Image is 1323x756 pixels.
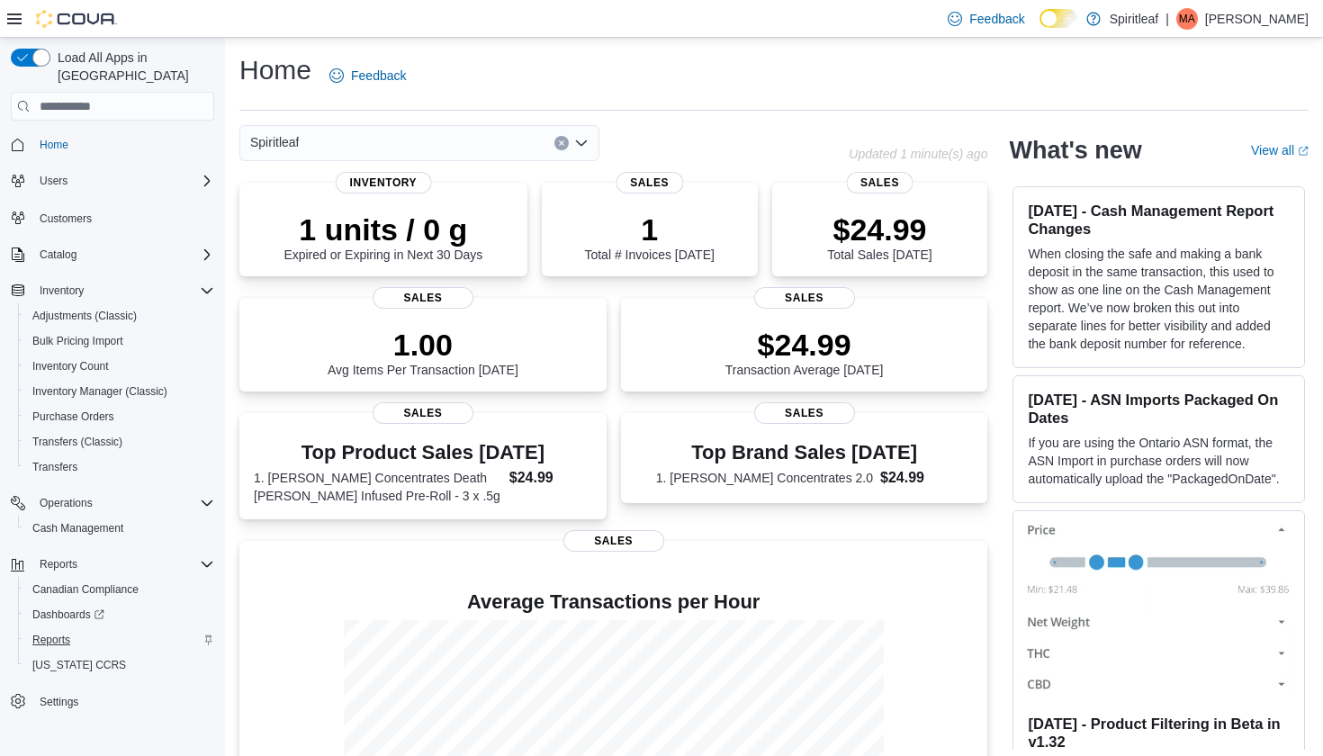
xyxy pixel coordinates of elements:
span: Washington CCRS [25,654,214,676]
p: 1.00 [328,327,518,363]
h4: Average Transactions per Hour [254,591,973,613]
a: Inventory Manager (Classic) [25,381,175,402]
span: Sales [563,530,664,552]
span: Sales [373,402,473,424]
h3: [DATE] - Cash Management Report Changes [1028,202,1290,238]
div: Expired or Expiring in Next 30 Days [283,211,482,262]
span: Reports [40,557,77,571]
dt: 1. [PERSON_NAME] Concentrates 2.0 [656,469,873,487]
span: Transfers (Classic) [25,431,214,453]
button: Reports [32,553,85,575]
span: Settings [32,690,214,713]
span: Operations [40,496,93,510]
h3: [DATE] - ASN Imports Packaged On Dates [1028,391,1290,427]
button: Canadian Compliance [18,577,221,602]
a: Inventory Count [25,355,116,377]
h2: What's new [1009,136,1141,165]
span: Dashboards [25,604,214,625]
span: Operations [32,492,214,514]
span: Feedback [351,67,406,85]
button: Reports [18,627,221,652]
button: Operations [4,490,221,516]
span: Feedback [969,10,1024,28]
p: $24.99 [827,211,931,247]
a: Transfers [25,456,85,478]
span: Reports [25,629,214,651]
span: Transfers [32,460,77,474]
span: Customers [32,206,214,229]
button: Transfers [18,454,221,480]
a: Dashboards [25,604,112,625]
dd: $24.99 [880,467,952,489]
div: Total # Invoices [DATE] [584,211,714,262]
span: Inventory [40,283,84,298]
span: Dashboards [32,607,104,622]
a: Cash Management [25,517,130,539]
span: Dark Mode [1039,28,1040,29]
p: $24.99 [725,327,884,363]
button: Bulk Pricing Import [18,328,221,354]
span: Inventory Count [25,355,214,377]
button: Adjustments (Classic) [18,303,221,328]
span: Inventory [336,172,432,193]
button: Open list of options [574,136,589,150]
a: [US_STATE] CCRS [25,654,133,676]
span: Sales [846,172,913,193]
span: [US_STATE] CCRS [32,658,126,672]
button: Inventory [32,280,91,301]
button: Inventory [4,278,221,303]
button: Reports [4,552,221,577]
span: Transfers [25,456,214,478]
h3: [DATE] - Product Filtering in Beta in v1.32 [1028,715,1290,751]
p: Spiritleaf [1110,8,1158,30]
input: Dark Mode [1039,9,1077,28]
dd: $24.99 [509,467,592,489]
span: Sales [754,287,855,309]
p: 1 [584,211,714,247]
button: Settings [4,688,221,715]
p: If you are using the Ontario ASN format, the ASN Import in purchase orders will now automatically... [1028,434,1290,488]
span: Customers [40,211,92,226]
button: Purchase Orders [18,404,221,429]
span: Inventory Count [32,359,109,373]
span: Reports [32,553,214,575]
button: Transfers (Classic) [18,429,221,454]
span: Adjustments (Classic) [25,305,214,327]
button: Inventory Manager (Classic) [18,379,221,404]
span: Load All Apps in [GEOGRAPHIC_DATA] [50,49,214,85]
a: View allExternal link [1251,143,1309,157]
span: Catalog [32,244,214,265]
a: Adjustments (Classic) [25,305,144,327]
span: Inventory Manager (Classic) [32,384,167,399]
a: Bulk Pricing Import [25,330,130,352]
div: Michael A [1176,8,1198,30]
button: [US_STATE] CCRS [18,652,221,678]
span: Inventory Manager (Classic) [25,381,214,402]
div: Total Sales [DATE] [827,211,931,262]
a: Home [32,134,76,156]
dt: 1. [PERSON_NAME] Concentrates Death [PERSON_NAME] Infused Pre-Roll - 3 x .5g [254,469,502,505]
p: 1 units / 0 g [283,211,482,247]
p: [PERSON_NAME] [1205,8,1309,30]
h1: Home [239,52,311,88]
a: Reports [25,629,77,651]
a: Feedback [322,58,413,94]
button: Users [32,170,75,192]
button: Users [4,168,221,193]
span: Sales [754,402,855,424]
button: Customers [4,204,221,230]
span: Reports [32,633,70,647]
span: MA [1179,8,1195,30]
span: Purchase Orders [32,409,114,424]
a: Transfers (Classic) [25,431,130,453]
span: Settings [40,695,78,709]
button: Home [4,131,221,157]
button: Operations [32,492,100,514]
span: Canadian Compliance [25,579,214,600]
span: Canadian Compliance [32,582,139,597]
span: Sales [616,172,683,193]
button: Catalog [4,242,221,267]
div: Transaction Average [DATE] [725,327,884,377]
span: Users [32,170,214,192]
h3: Top Product Sales [DATE] [254,442,592,463]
